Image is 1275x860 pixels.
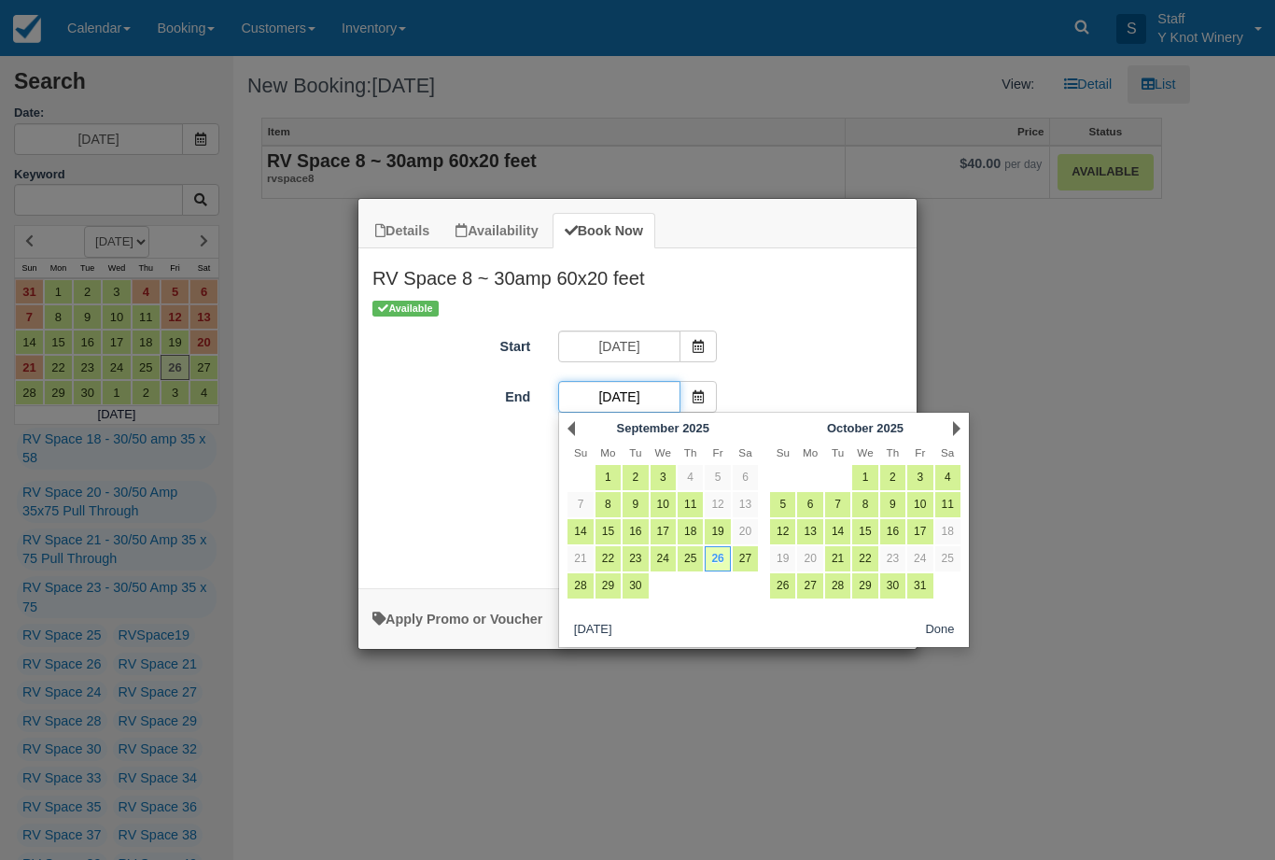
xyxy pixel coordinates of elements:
[595,546,621,571] a: 22
[372,301,439,317] span: Available
[852,519,877,544] a: 15
[777,446,790,458] span: Sunday
[623,465,648,490] a: 2
[684,446,697,458] span: Thursday
[623,492,648,517] a: 9
[595,573,621,599] a: 29
[935,519,960,544] a: 18
[887,446,900,458] span: Thursday
[678,546,703,571] a: 25
[907,573,932,599] a: 31
[941,446,954,458] span: Saturday
[705,519,730,544] a: 19
[825,573,850,599] a: 28
[553,213,655,249] a: Book Now
[358,248,917,297] h2: RV Space 8 ~ 30amp 60x20 feet
[651,492,676,517] a: 10
[600,446,615,458] span: Monday
[733,465,758,490] a: 6
[935,492,960,517] a: 11
[907,465,932,490] a: 3
[797,492,822,517] a: 6
[678,465,703,490] a: 4
[832,446,844,458] span: Tuesday
[623,573,648,599] a: 30
[617,421,680,435] span: September
[682,421,709,435] span: 2025
[623,546,648,571] a: 23
[595,492,621,517] a: 8
[857,446,873,458] span: Wednesday
[907,519,932,544] a: 17
[770,492,795,517] a: 5
[595,465,621,490] a: 1
[935,465,960,490] a: 4
[705,465,730,490] a: 5
[655,446,671,458] span: Wednesday
[713,446,723,458] span: Friday
[852,465,877,490] a: 1
[358,248,917,578] div: Item Modal
[651,546,676,571] a: 24
[567,519,593,544] a: 14
[567,619,619,642] button: [DATE]
[770,573,795,599] a: 26
[738,446,751,458] span: Saturday
[705,546,730,571] a: 26
[803,446,818,458] span: Monday
[935,546,960,571] a: 25
[623,519,648,544] a: 16
[880,546,905,571] a: 23
[852,492,877,517] a: 8
[852,546,877,571] a: 22
[358,331,544,357] label: Start
[907,546,932,571] a: 24
[567,421,575,436] a: Prev
[770,519,795,544] a: 12
[678,492,703,517] a: 11
[880,492,905,517] a: 9
[953,421,960,436] a: Next
[797,573,822,599] a: 27
[651,465,676,490] a: 3
[880,519,905,544] a: 16
[358,381,544,407] label: End
[733,492,758,517] a: 13
[358,556,917,579] div: :
[915,446,925,458] span: Friday
[733,546,758,571] a: 27
[852,573,877,599] a: 29
[880,465,905,490] a: 2
[918,619,962,642] button: Done
[825,492,850,517] a: 7
[770,546,795,571] a: 19
[629,446,641,458] span: Tuesday
[907,492,932,517] a: 10
[595,519,621,544] a: 15
[797,519,822,544] a: 13
[651,519,676,544] a: 17
[567,492,593,517] a: 7
[567,546,593,571] a: 21
[372,612,542,627] a: Apply Voucher
[827,421,874,435] span: October
[825,546,850,571] a: 21
[443,213,550,249] a: Availability
[880,573,905,599] a: 30
[574,446,587,458] span: Sunday
[797,546,822,571] a: 20
[705,492,730,517] a: 12
[876,421,904,435] span: 2025
[678,519,703,544] a: 18
[363,213,441,249] a: Details
[567,573,593,599] a: 28
[825,519,850,544] a: 14
[733,519,758,544] a: 20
